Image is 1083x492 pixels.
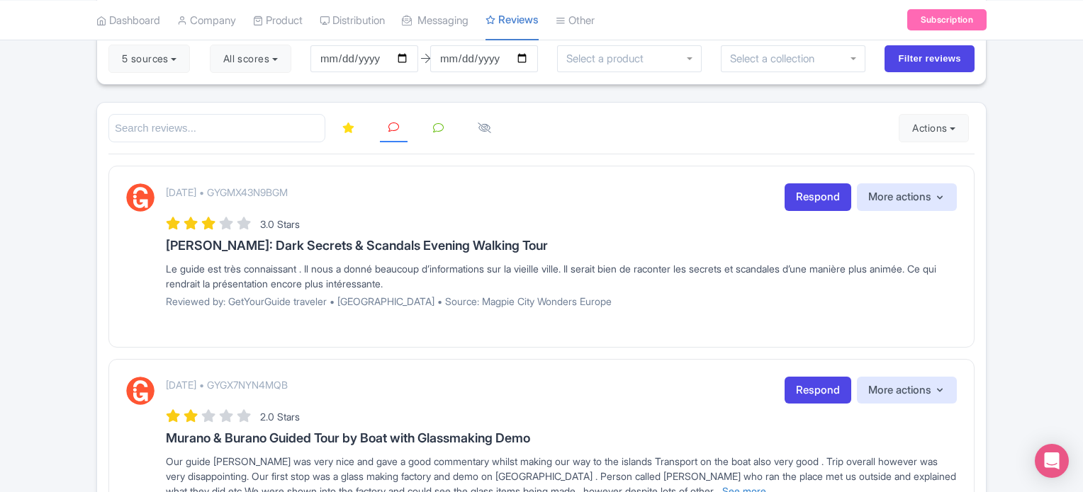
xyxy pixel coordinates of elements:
span: 2.0 Stars [260,411,300,423]
input: Search reviews... [108,114,325,143]
button: 5 sources [108,45,190,73]
img: GetYourGuide Logo [126,377,155,405]
h3: [PERSON_NAME]: Dark Secrets & Scandals Evening Walking Tour [166,239,957,253]
input: Select a collection [730,52,824,65]
a: Distribution [320,1,385,40]
div: Le guide est très connaissant . Il nous a donné beaucoup d’informations sur la vieille ville. Il ... [166,261,957,291]
button: All scores [210,45,291,73]
p: [DATE] • GYGMX43N9BGM [166,185,288,200]
a: Messaging [402,1,468,40]
p: [DATE] • GYGX7NYN4MQB [166,377,288,392]
a: Subscription [907,9,987,30]
a: Company [177,1,236,40]
a: Product [253,1,303,40]
img: GetYourGuide Logo [126,183,155,212]
h3: Murano & Burano Guided Tour by Boat with Glassmaking Demo [166,431,957,445]
a: Respond [785,377,851,404]
button: More actions [857,377,957,404]
span: 3.0 Stars [260,218,300,230]
button: More actions [857,183,957,211]
div: Open Intercom Messenger [1035,444,1069,478]
input: Select a product [566,52,651,65]
a: Other [556,1,595,40]
button: Actions [899,114,969,142]
input: Filter reviews [885,45,975,72]
a: Dashboard [96,1,160,40]
p: Reviewed by: GetYourGuide traveler • [GEOGRAPHIC_DATA] • Source: Magpie City Wonders Europe [166,294,957,309]
a: Respond [785,183,851,211]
